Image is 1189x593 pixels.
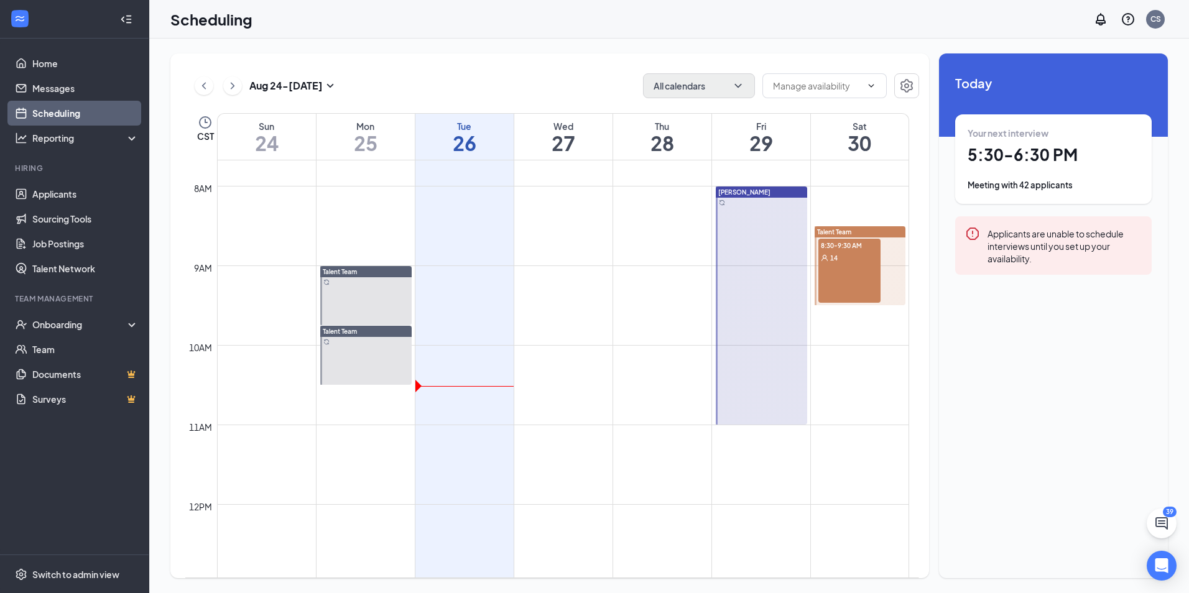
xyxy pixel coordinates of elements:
[218,114,316,160] a: August 24, 2025
[968,179,1139,191] div: Meeting with 42 applicants
[249,79,323,93] h3: Aug 24 - [DATE]
[968,144,1139,165] h1: 5:30 - 6:30 PM
[32,51,139,76] a: Home
[613,120,711,132] div: Thu
[323,268,357,275] span: Talent Team
[773,79,861,93] input: Manage availability
[1150,14,1161,24] div: CS
[223,76,242,95] button: ChevronRight
[1093,12,1108,27] svg: Notifications
[821,254,828,262] svg: User
[317,114,415,160] a: August 25, 2025
[514,114,613,160] a: August 27, 2025
[198,78,210,93] svg: ChevronLeft
[32,568,119,581] div: Switch to admin view
[811,114,909,160] a: August 30, 2025
[323,78,338,93] svg: SmallChevronDown
[613,132,711,154] h1: 28
[1154,516,1169,531] svg: ChatActive
[198,115,213,130] svg: Clock
[415,120,514,132] div: Tue
[32,101,139,126] a: Scheduling
[187,341,215,354] div: 10am
[415,132,514,154] h1: 26
[32,362,139,387] a: DocumentsCrown
[811,120,909,132] div: Sat
[955,73,1152,93] span: Today
[899,78,914,93] svg: Settings
[15,568,27,581] svg: Settings
[719,200,725,206] svg: Sync
[218,120,316,132] div: Sun
[15,163,136,173] div: Hiring
[817,228,851,236] span: Talent Team
[187,420,215,434] div: 11am
[317,120,415,132] div: Mon
[15,293,136,304] div: Team Management
[1163,507,1177,517] div: 39
[197,130,214,142] span: CST
[1147,508,1177,538] button: ChatActive
[1121,12,1136,27] svg: QuestionInfo
[514,120,613,132] div: Wed
[866,81,876,91] svg: ChevronDown
[218,132,316,154] h1: 24
[32,387,139,411] a: SurveysCrown
[226,78,239,93] svg: ChevronRight
[192,261,215,275] div: 9am
[818,239,881,251] span: 8:30-9:30 AM
[15,318,27,331] svg: UserCheck
[32,182,139,206] a: Applicants
[32,76,139,101] a: Messages
[323,339,330,345] svg: Sync
[732,80,744,92] svg: ChevronDown
[32,337,139,362] a: Team
[811,132,909,154] h1: 30
[613,114,711,160] a: August 28, 2025
[643,73,755,98] button: All calendarsChevronDown
[830,254,838,262] span: 14
[514,132,613,154] h1: 27
[718,188,770,196] span: [PERSON_NAME]
[317,132,415,154] h1: 25
[192,182,215,195] div: 8am
[120,13,132,25] svg: Collapse
[170,9,252,30] h1: Scheduling
[14,12,26,25] svg: WorkstreamLogo
[32,231,139,256] a: Job Postings
[15,132,27,144] svg: Analysis
[32,256,139,281] a: Talent Network
[415,114,514,160] a: August 26, 2025
[187,500,215,513] div: 12pm
[988,226,1142,265] div: Applicants are unable to schedule interviews until you set up your availability.
[965,226,980,241] svg: Error
[1147,551,1177,581] div: Open Intercom Messenger
[195,76,213,95] button: ChevronLeft
[323,328,357,335] span: Talent Team
[712,120,810,132] div: Fri
[323,279,330,285] svg: Sync
[32,206,139,231] a: Sourcing Tools
[32,318,128,331] div: Onboarding
[712,114,810,160] a: August 29, 2025
[712,132,810,154] h1: 29
[32,132,139,144] div: Reporting
[968,127,1139,139] div: Your next interview
[894,73,919,98] button: Settings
